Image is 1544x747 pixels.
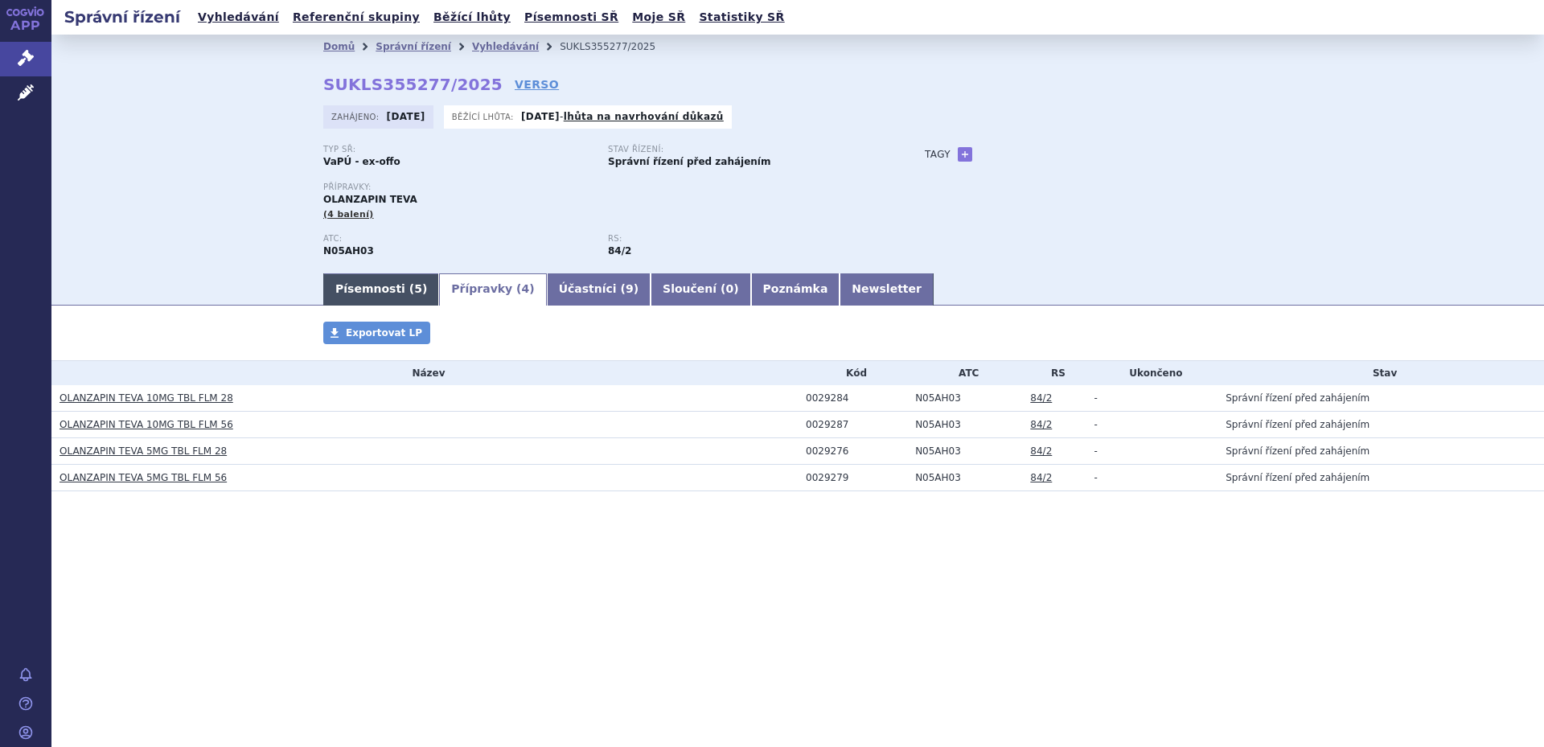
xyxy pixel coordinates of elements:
[608,156,770,167] strong: Správní řízení před zahájením
[452,110,517,123] span: Běžící lhůta:
[627,6,690,28] a: Moje SŘ
[751,273,840,306] a: Poznámka
[323,273,439,306] a: Písemnosti (5)
[323,156,400,167] strong: VaPÚ - ex-offo
[323,234,592,244] p: ATC:
[1218,438,1544,465] td: Správní řízení před zahájením
[651,273,750,306] a: Sloučení (0)
[331,110,382,123] span: Zahájeno:
[521,110,724,123] p: -
[323,41,355,52] a: Domů
[907,438,1022,465] td: OLANZAPIN
[1094,392,1098,404] span: -
[288,6,425,28] a: Referenční skupiny
[323,209,374,220] span: (4 balení)
[519,6,623,28] a: Písemnosti SŘ
[387,111,425,122] strong: [DATE]
[60,392,233,404] a: OLANZAPIN TEVA 10MG TBL FLM 28
[840,273,934,306] a: Newsletter
[346,327,422,339] span: Exportovat LP
[323,75,503,94] strong: SUKLS355277/2025
[51,6,193,28] h2: Správní řízení
[323,245,374,257] strong: OLANZAPIN
[323,194,417,205] span: OLANZAPIN TEVA
[1218,412,1544,438] td: Správní řízení před zahájením
[60,472,227,483] a: OLANZAPIN TEVA 5MG TBL FLM 56
[608,234,877,244] p: RS:
[60,419,233,430] a: OLANZAPIN TEVA 10MG TBL FLM 56
[608,245,631,257] strong: antipsychotika třetí volby - speciální, p.o.
[51,361,798,385] th: Název
[806,419,907,430] div: 0029287
[1022,361,1086,385] th: RS
[626,282,634,295] span: 9
[1030,472,1052,483] a: 84/2
[1030,392,1052,404] a: 84/2
[1218,385,1544,412] td: Správní řízení před zahájením
[958,147,972,162] a: +
[694,6,789,28] a: Statistiky SŘ
[429,6,515,28] a: Běžící lhůty
[323,145,592,154] p: Typ SŘ:
[1094,472,1098,483] span: -
[1218,361,1544,385] th: Stav
[323,183,893,192] p: Přípravky:
[521,111,560,122] strong: [DATE]
[1030,445,1052,457] a: 84/2
[414,282,422,295] span: 5
[1094,419,1098,430] span: -
[1086,361,1218,385] th: Ukončeno
[907,465,1022,491] td: OLANZAPIN
[925,145,951,164] h3: Tagy
[806,472,907,483] div: 0029279
[193,6,284,28] a: Vyhledávání
[472,41,539,52] a: Vyhledávání
[1094,445,1098,457] span: -
[547,273,651,306] a: Účastníci (9)
[564,111,724,122] a: lhůta na navrhování důkazů
[806,392,907,404] div: 0029284
[560,35,676,59] li: SUKLS355277/2025
[323,322,430,344] a: Exportovat LP
[60,445,227,457] a: OLANZAPIN TEVA 5MG TBL FLM 28
[439,273,546,306] a: Přípravky (4)
[608,145,877,154] p: Stav řízení:
[1218,465,1544,491] td: Správní řízení před zahájením
[907,385,1022,412] td: OLANZAPIN
[806,445,907,457] div: 0029276
[376,41,451,52] a: Správní řízení
[907,361,1022,385] th: ATC
[725,282,733,295] span: 0
[1030,419,1052,430] a: 84/2
[515,76,559,92] a: VERSO
[907,412,1022,438] td: OLANZAPIN
[798,361,907,385] th: Kód
[522,282,530,295] span: 4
